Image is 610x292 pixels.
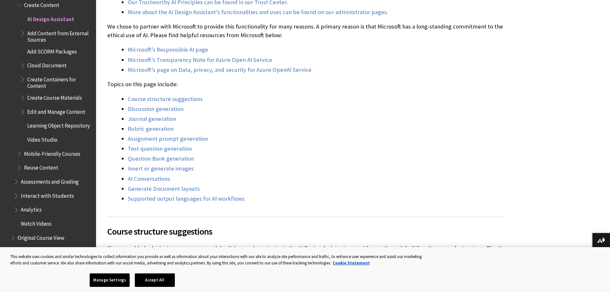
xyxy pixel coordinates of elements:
span: Video Studio [27,134,57,143]
a: AI Conversations [128,175,170,183]
a: Microsoft’s Transparency Note for Azure Open AI Service [128,56,272,64]
button: Manage Settings [90,273,130,287]
a: More about the AI Design Assistant's functionalities and uses can be found on our administrator p... [128,8,388,16]
a: Question Bank generation [128,155,194,163]
span: Watch Videos [21,218,52,227]
span: Interact with Students [21,190,74,199]
a: Discussion generation [128,105,183,113]
span: Add SCORM Packages [27,46,77,55]
p: Topics on this page include: [107,80,504,88]
span: Assessments and Grading [21,176,79,185]
a: Microsoft’s Responsible AI page [128,46,208,54]
span: Create Containers for Content [27,74,92,89]
span: Add Content from External Sources [27,28,92,43]
a: Supported output languages for AI workflows [128,195,245,203]
p: If you need help designing your course and don’t know where to start, the AI Design Assistant can... [107,244,504,270]
a: Microsoft’s page on Data, privacy, and security for Azure OpenAI Service [128,66,312,74]
a: Assignment prompt generation [128,135,208,143]
span: Analytics [21,204,42,213]
div: This website uses cookies and similar technologies to collect information you provide as well as ... [10,254,427,266]
a: Course structure suggestions [128,95,203,103]
button: Accept All [135,273,175,287]
a: Insert or generate images [128,165,194,172]
a: More information about your privacy, opens in a new tab [333,260,370,266]
a: Rubric generation [128,125,174,133]
a: Journal generation [128,115,176,123]
span: Course structure suggestions [107,225,504,238]
span: Mobile-Friendly Courses [24,148,80,157]
span: AI Design Assistant [27,14,74,22]
span: Reuse Content [24,163,58,171]
span: Cloud Document [27,60,67,69]
a: Test question generation [128,145,192,153]
span: Edit and Manage Content [27,106,85,115]
span: Original Course View [18,232,64,241]
span: Learning Object Repository [27,121,90,129]
span: Create Course Materials [27,92,82,101]
p: We chose to partner with Microsoft to provide this functionality for many reasons. A primary reas... [107,22,504,39]
a: Generate Document layouts [128,185,200,193]
span: Administrator [14,246,46,255]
